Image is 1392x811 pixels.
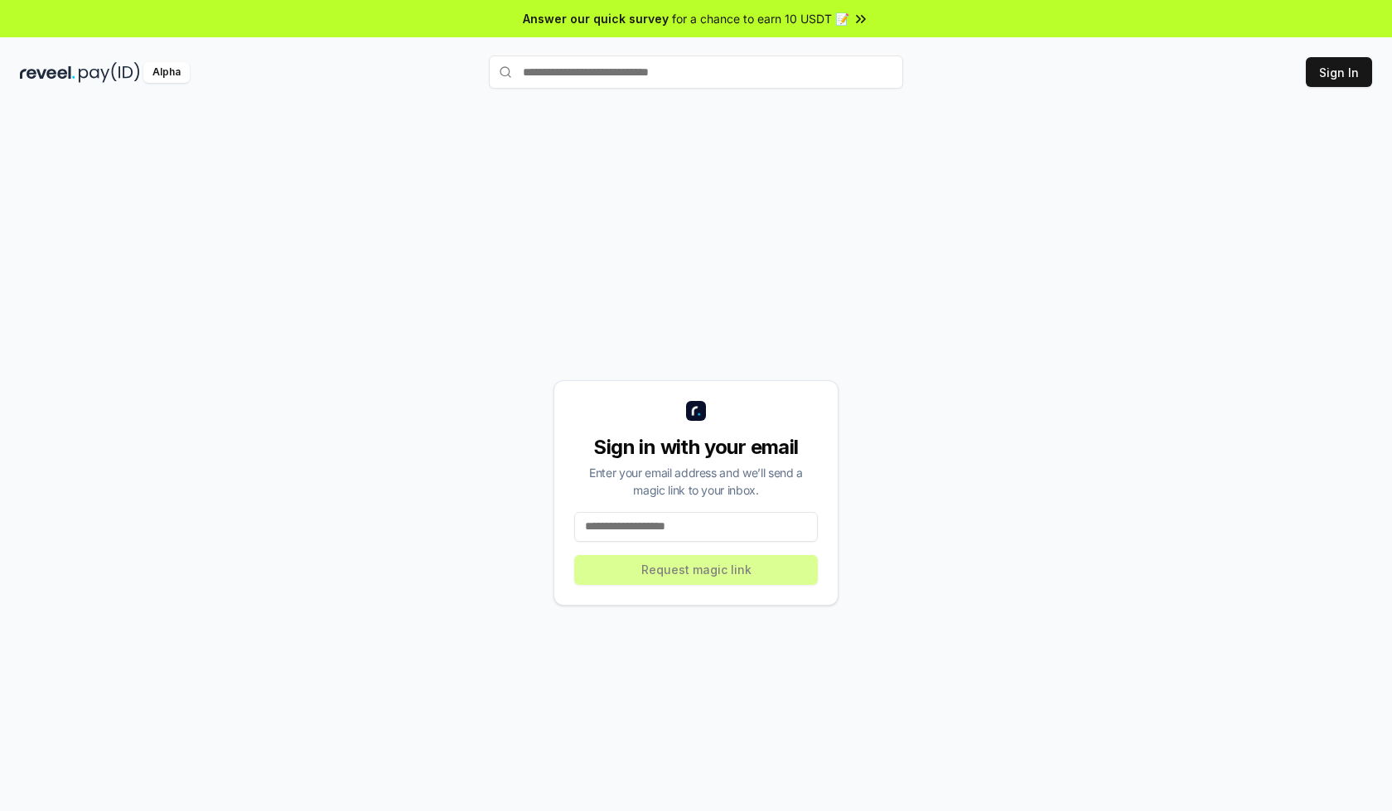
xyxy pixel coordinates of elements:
[574,434,818,461] div: Sign in with your email
[574,464,818,499] div: Enter your email address and we’ll send a magic link to your inbox.
[20,62,75,83] img: reveel_dark
[143,62,190,83] div: Alpha
[686,401,706,421] img: logo_small
[1306,57,1372,87] button: Sign In
[79,62,140,83] img: pay_id
[672,10,849,27] span: for a chance to earn 10 USDT 📝
[523,10,669,27] span: Answer our quick survey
